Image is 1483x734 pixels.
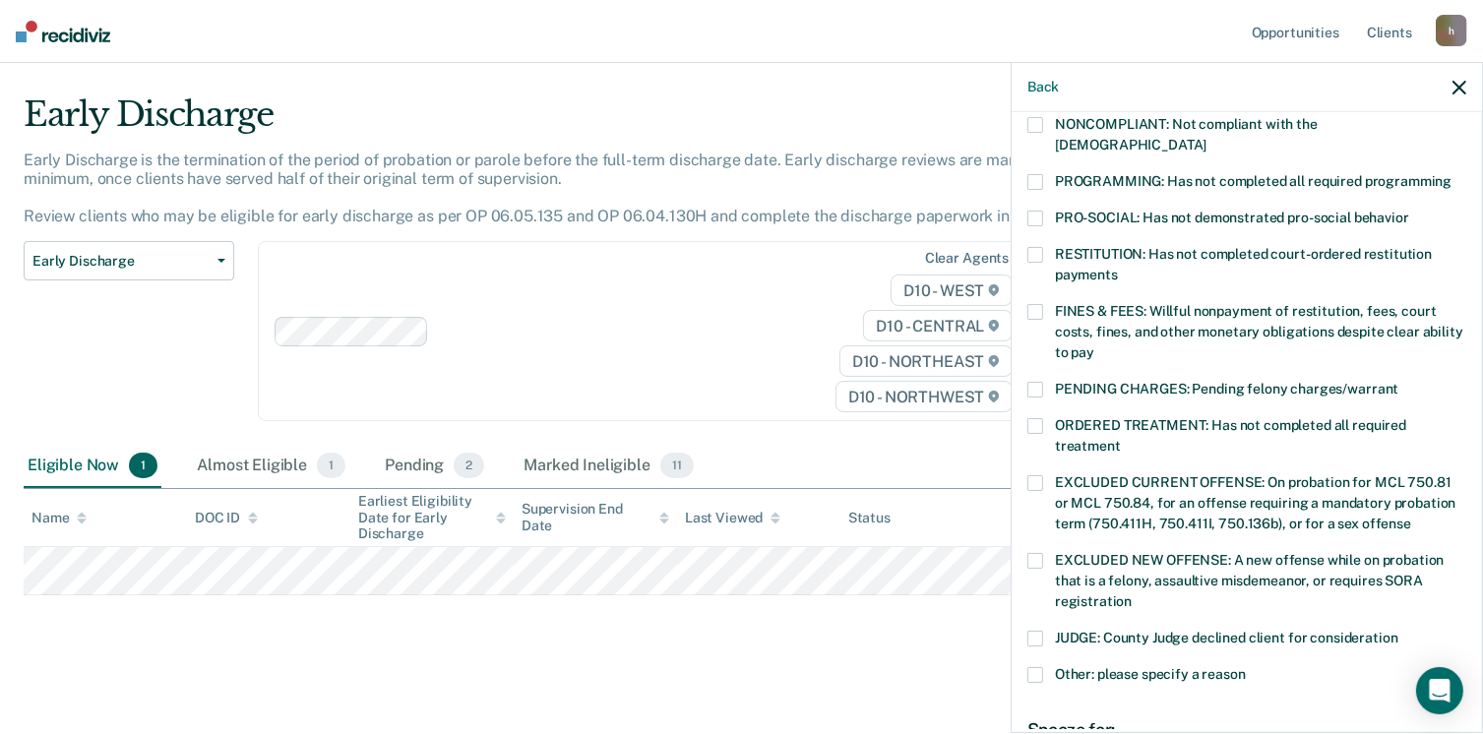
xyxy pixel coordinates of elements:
span: D10 - NORTHEAST [839,345,1013,377]
span: RESTITUTION: Has not completed court-ordered restitution payments [1055,246,1432,282]
div: h [1436,15,1467,46]
div: Open Intercom Messenger [1416,667,1463,714]
span: FINES & FEES: Willful nonpayment of restitution, fees, court costs, fines, and other monetary obl... [1055,303,1463,360]
div: Eligible Now [24,445,161,488]
span: EXCLUDED CURRENT OFFENSE: On probation for MCL 750.81 or MCL 750.84, for an offense requiring a m... [1055,474,1455,531]
div: Status [848,510,891,526]
span: D10 - WEST [891,275,1013,306]
span: D10 - CENTRAL [863,310,1013,341]
button: Back [1027,79,1059,95]
span: 2 [454,453,484,478]
span: Early Discharge [32,253,210,270]
span: EXCLUDED NEW OFFENSE: A new offense while on probation that is a felony, assaultive misdemeanor, ... [1055,552,1444,609]
div: Pending [381,445,488,488]
span: Other: please specify a reason [1055,666,1246,682]
div: Earliest Eligibility Date for Early Discharge [358,493,506,542]
div: Name [31,510,87,526]
div: Last Viewed [685,510,780,526]
span: PRO-SOCIAL: Has not demonstrated pro-social behavior [1055,210,1409,225]
span: PENDING CHARGES: Pending felony charges/warrant [1055,381,1398,397]
div: Almost Eligible [193,445,349,488]
span: PROGRAMMING: Has not completed all required programming [1055,173,1452,189]
div: Clear agents [925,250,1009,267]
div: DOC ID [195,510,258,526]
p: Early Discharge is the termination of the period of probation or parole before the full-term disc... [24,151,1081,226]
div: Marked Ineligible [520,445,697,488]
span: ORDERED TREATMENT: Has not completed all required treatment [1055,417,1406,454]
div: Supervision End Date [522,501,669,534]
span: JUDGE: County Judge declined client for consideration [1055,630,1398,645]
div: Early Discharge [24,94,1136,151]
span: NONCOMPLIANT: Not compliant with the [DEMOGRAPHIC_DATA] [1055,116,1318,153]
img: Recidiviz [16,21,110,42]
span: 1 [317,453,345,478]
span: D10 - NORTHWEST [835,381,1013,412]
span: 11 [660,453,694,478]
span: 1 [129,453,157,478]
